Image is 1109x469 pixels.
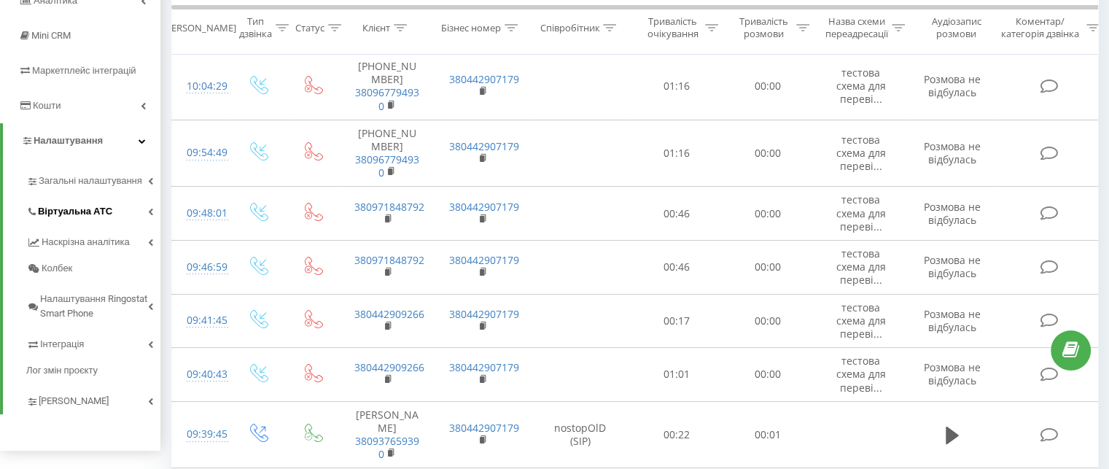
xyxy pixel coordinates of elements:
[40,337,84,352] span: Інтеграція
[26,255,160,282] a: Колбек
[631,241,723,295] td: 00:46
[924,200,981,227] span: Розмова не відбулась
[187,253,216,282] div: 09:46:59
[362,21,390,34] div: Клієнт
[187,199,216,228] div: 09:48:01
[187,306,216,335] div: 09:41:45
[187,420,216,449] div: 09:39:45
[924,307,981,334] span: Розмова не відбулась
[836,66,886,106] span: тестова схема для переві...
[631,348,723,402] td: 01:01
[354,360,424,374] a: 380442909266
[723,294,814,348] td: 00:00
[836,133,886,173] span: тестова схема для переві...
[449,421,519,435] a: 380442907179
[354,307,424,321] a: 380442909266
[723,187,814,241] td: 00:00
[723,401,814,468] td: 00:01
[723,348,814,402] td: 00:00
[921,15,992,40] div: Аудіозапис розмови
[449,200,519,214] a: 380442907179
[39,174,142,188] span: Загальні налаштування
[723,120,814,187] td: 00:00
[354,253,424,267] a: 380971848792
[340,401,435,468] td: [PERSON_NAME]
[540,21,599,34] div: Співробітник
[340,53,435,120] td: [PHONE_NUMBER]
[26,363,98,378] span: Лог змін проєкту
[354,200,424,214] a: 380971848792
[924,253,981,280] span: Розмова не відбулась
[529,401,631,468] td: nostopOlD (SIP)
[187,360,216,389] div: 09:40:43
[836,301,886,341] span: тестова схема для переві...
[825,15,888,40] div: Назва схеми переадресації
[924,139,981,166] span: Розмова не відбулась
[441,21,501,34] div: Бізнес номер
[631,187,723,241] td: 00:46
[26,163,160,194] a: Загальні налаштування
[631,120,723,187] td: 01:16
[38,204,112,219] span: Віртуальна АТС
[723,53,814,120] td: 00:00
[735,15,793,40] div: Тривалість розмови
[26,194,160,225] a: Віртуальна АТС
[239,15,272,40] div: Тип дзвінка
[723,241,814,295] td: 00:00
[836,354,886,394] span: тестова схема для переві...
[836,193,886,233] span: тестова схема для переві...
[355,85,419,112] a: 380967794930
[355,152,419,179] a: 380967794930
[3,123,160,158] a: Налаштування
[449,72,519,86] a: 380442907179
[187,72,216,101] div: 10:04:29
[836,247,886,287] span: тестова схема для переві...
[31,30,71,41] span: Mini CRM
[997,15,1083,40] div: Коментар/категорія дзвінка
[340,120,435,187] td: [PHONE_NUMBER]
[355,434,419,461] a: 380937659390
[40,292,148,321] span: Налаштування Ringostat Smart Phone
[34,135,103,146] span: Налаштування
[163,21,236,34] div: [PERSON_NAME]
[39,394,109,408] span: [PERSON_NAME]
[187,139,216,167] div: 09:54:49
[631,53,723,120] td: 01:16
[449,253,519,267] a: 380442907179
[631,294,723,348] td: 00:17
[26,282,160,327] a: Налаштування Ringostat Smart Phone
[32,65,136,76] span: Маркетплейс інтеграцій
[42,235,130,249] span: Наскрізна аналітика
[631,401,723,468] td: 00:22
[26,357,160,384] a: Лог змін проєкту
[26,384,160,414] a: [PERSON_NAME]
[295,21,324,34] div: Статус
[26,225,160,255] a: Наскрізна аналітика
[449,360,519,374] a: 380442907179
[449,139,519,153] a: 380442907179
[42,261,72,276] span: Колбек
[924,72,981,99] span: Розмова не відбулась
[26,327,160,357] a: Інтеграція
[644,15,701,40] div: Тривалість очікування
[33,100,61,111] span: Кошти
[449,307,519,321] a: 380442907179
[924,360,981,387] span: Розмова не відбулась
